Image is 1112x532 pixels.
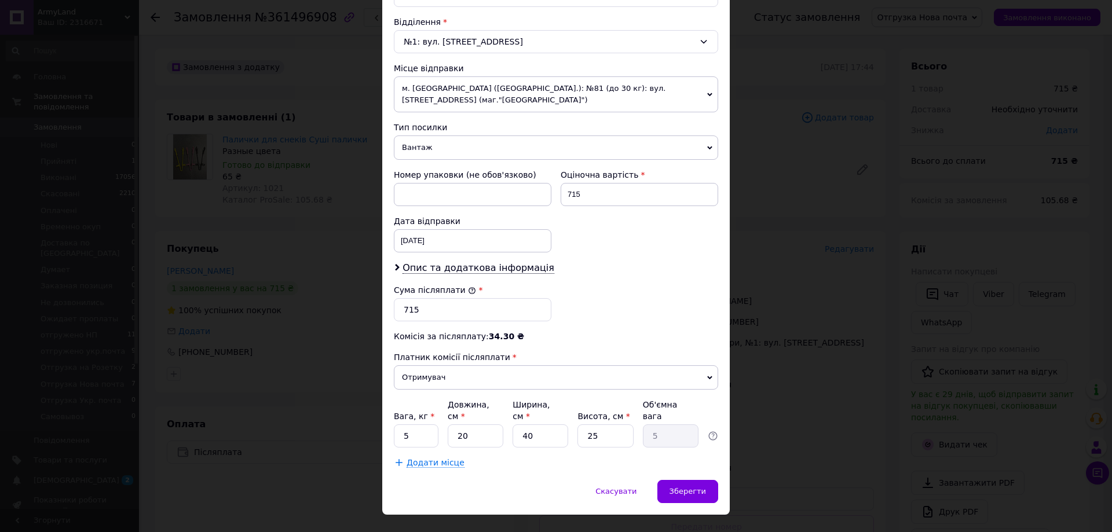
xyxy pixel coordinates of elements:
div: Номер упаковки (не обов'язково) [394,169,551,181]
span: Отримувач [394,365,718,390]
div: Комісія за післяплату: [394,331,718,342]
span: Вантаж [394,135,718,160]
span: 34.30 ₴ [489,332,524,341]
span: Платник комісії післяплати [394,353,510,362]
span: Опис та додаткова інформація [403,262,554,274]
label: Довжина, см [448,400,489,421]
span: Додати місце [407,458,464,468]
span: Скасувати [595,487,637,496]
div: Дата відправки [394,215,551,227]
div: Оціночна вартість [561,169,718,181]
div: Об'ємна вага [643,399,698,422]
span: Зберегти [670,487,706,496]
label: Ширина, см [513,400,550,421]
span: Тип посилки [394,123,447,132]
span: м. [GEOGRAPHIC_DATA] ([GEOGRAPHIC_DATA].): №81 (до 30 кг): вул. [STREET_ADDRESS] (маг."[GEOGRAPHI... [394,76,718,112]
span: Місце відправки [394,64,464,73]
div: Відділення [394,16,718,28]
label: Сума післяплати [394,285,476,295]
label: Вага, кг [394,412,434,421]
div: №1: вул. [STREET_ADDRESS] [394,30,718,53]
label: Висота, см [577,412,630,421]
